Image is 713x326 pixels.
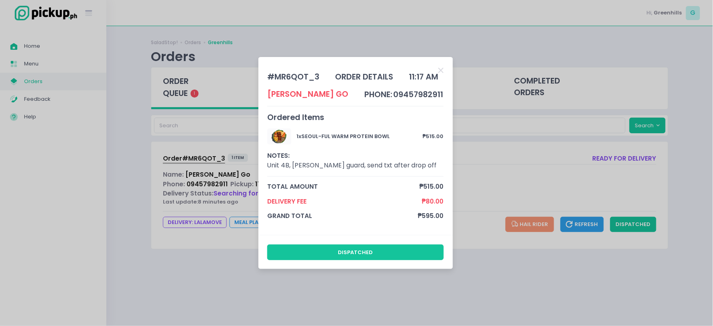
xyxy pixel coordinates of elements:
[267,88,348,100] div: [PERSON_NAME] Go
[267,244,444,260] button: dispatched
[394,89,443,100] span: 09457982911
[418,211,444,220] span: ₱595.00
[364,88,393,101] td: phone:
[439,66,444,74] button: Close
[267,182,420,191] span: total amount
[267,197,422,206] span: Delivery Fee
[267,71,319,83] div: # MR6QOT_3
[409,71,439,83] div: 11:17 AM
[420,182,444,191] span: ₱515.00
[335,71,394,83] div: order details
[422,197,444,206] span: ₱80.00
[267,211,418,220] span: grand total
[267,112,444,123] div: Ordered Items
